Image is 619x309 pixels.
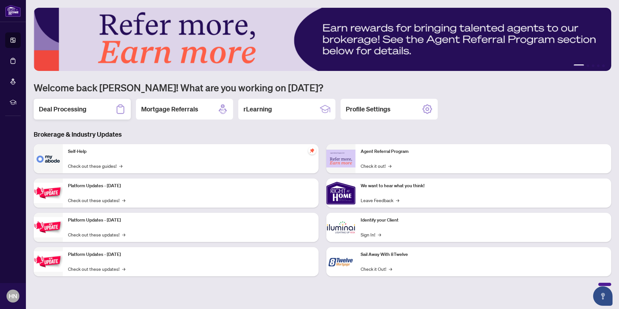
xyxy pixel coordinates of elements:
p: Sail Away With 8Twelve [361,251,606,258]
span: → [122,265,125,272]
span: HN [9,292,17,301]
h2: Profile Settings [346,105,390,114]
span: → [119,162,122,169]
p: Agent Referral Program [361,148,606,155]
img: Agent Referral Program [326,150,355,167]
button: Open asap [593,286,613,306]
a: Check out these updates!→ [68,197,125,204]
h2: Mortgage Referrals [141,105,198,114]
img: Platform Updates - June 23, 2025 [34,251,63,272]
button: 4 [597,64,600,67]
h3: Brokerage & Industry Updates [34,130,611,139]
a: Sign In!→ [361,231,381,238]
img: Platform Updates - July 8, 2025 [34,217,63,237]
span: → [122,231,125,238]
button: 5 [602,64,605,67]
span: pushpin [308,147,316,154]
button: 2 [587,64,589,67]
a: Check out these guides!→ [68,162,122,169]
a: Check out these updates!→ [68,265,125,272]
span: → [122,197,125,204]
button: 1 [574,64,584,67]
h1: Welcome back [PERSON_NAME]! What are you working on [DATE]? [34,81,611,94]
button: 3 [592,64,594,67]
p: Platform Updates - [DATE] [68,251,313,258]
span: → [389,265,392,272]
img: Self-Help [34,144,63,173]
p: Self-Help [68,148,313,155]
img: Identify your Client [326,213,355,242]
img: Platform Updates - July 21, 2025 [34,183,63,203]
a: Leave Feedback→ [361,197,399,204]
img: logo [5,5,21,17]
p: Platform Updates - [DATE] [68,217,313,224]
a: Check out these updates!→ [68,231,125,238]
p: Identify your Client [361,217,606,224]
h2: Deal Processing [39,105,86,114]
p: We want to hear what you think! [361,182,606,189]
p: Platform Updates - [DATE] [68,182,313,189]
img: Slide 0 [34,8,611,71]
a: Check it Out!→ [361,265,392,272]
h2: rLearning [243,105,272,114]
img: Sail Away With 8Twelve [326,247,355,276]
span: → [388,162,391,169]
span: → [378,231,381,238]
span: → [396,197,399,204]
a: Check it out!→ [361,162,391,169]
img: We want to hear what you think! [326,178,355,208]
